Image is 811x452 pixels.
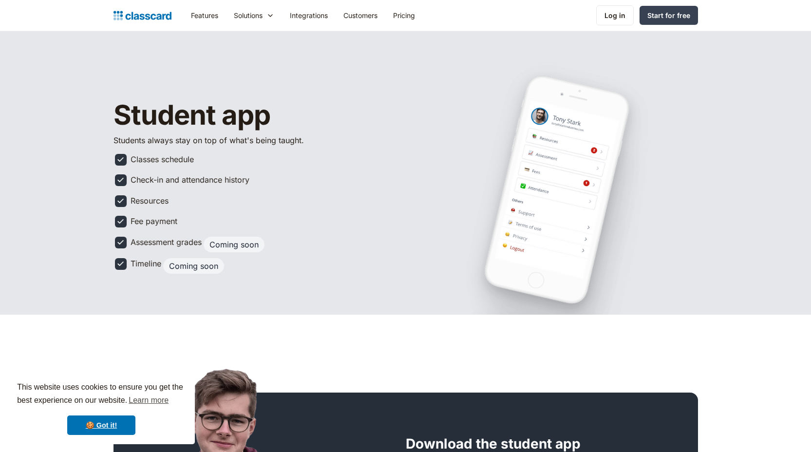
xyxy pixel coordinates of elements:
[647,10,690,20] div: Start for free
[336,4,385,26] a: Customers
[67,415,135,435] a: dismiss cookie message
[226,4,282,26] div: Solutions
[131,154,194,165] div: Classes schedule
[131,195,169,206] div: Resources
[131,237,202,247] div: Assessment grades
[17,381,186,408] span: This website uses cookies to ensure you get the best experience on our website.
[596,5,634,25] a: Log in
[640,6,698,25] a: Start for free
[131,258,161,269] div: Timeline
[169,261,218,271] div: Coming soon
[234,10,263,20] div: Solutions
[209,240,259,249] div: Coming soon
[113,9,171,22] a: Logo
[131,174,249,185] div: Check-in and attendance history
[131,216,177,226] div: Fee payment
[113,100,367,131] h1: Student app
[282,4,336,26] a: Integrations
[8,372,195,444] div: cookieconsent
[183,4,226,26] a: Features
[113,134,318,146] p: Students always stay on top of what's being taught.
[127,393,170,408] a: learn more about cookies
[385,4,423,26] a: Pricing
[604,10,625,20] div: Log in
